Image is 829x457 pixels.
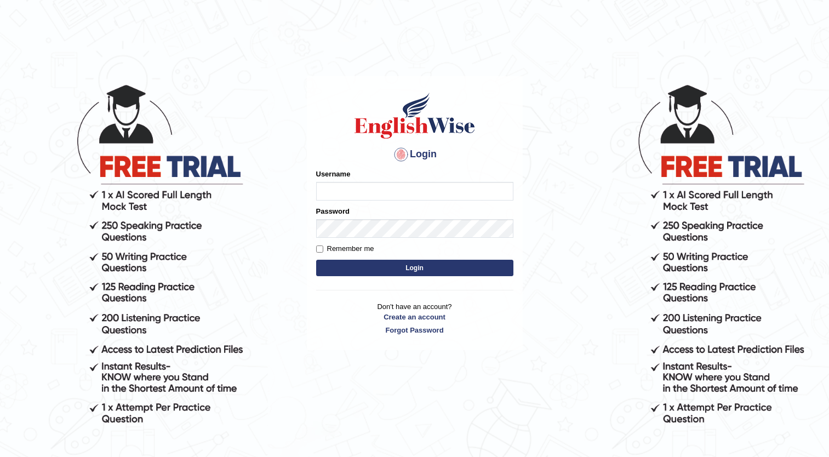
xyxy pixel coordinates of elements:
img: Logo of English Wise sign in for intelligent practice with AI [352,91,477,140]
a: Forgot Password [316,325,513,335]
a: Create an account [316,312,513,322]
label: Username [316,169,351,179]
label: Password [316,206,350,216]
h4: Login [316,146,513,163]
p: Don't have an account? [316,301,513,335]
button: Login [316,260,513,276]
label: Remember me [316,243,374,254]
input: Remember me [316,245,323,253]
